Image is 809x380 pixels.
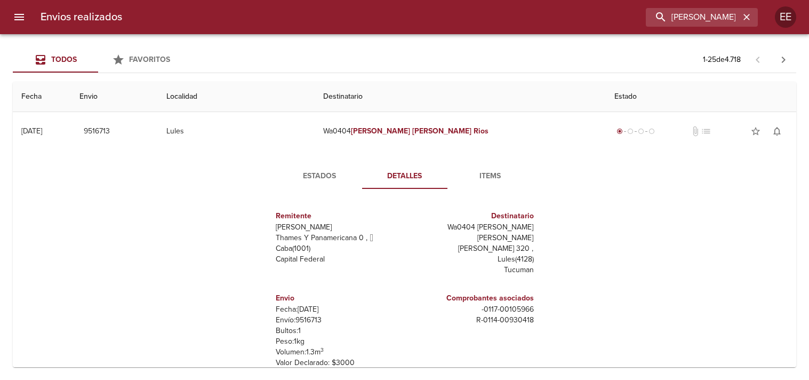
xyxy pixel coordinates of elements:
[409,254,534,265] p: Lules ( 4128 )
[41,9,122,26] h6: Envios realizados
[276,315,401,326] p: Envío: 9516713
[84,125,110,138] span: 9516713
[701,126,711,137] span: No tiene pedido asociado
[276,292,401,304] h6: Envio
[627,128,634,134] span: radio_button_unchecked
[283,170,356,183] span: Estados
[745,121,766,142] button: Agregar a favoritos
[616,128,623,134] span: radio_button_checked
[276,254,401,265] p: Capital Federal
[6,4,32,30] button: menu
[474,126,488,136] em: Rios
[158,82,315,112] th: Localidad
[276,222,401,233] p: [PERSON_NAME]
[775,6,796,28] div: EE
[315,82,606,112] th: Destinatario
[750,126,761,137] span: star_border
[369,170,441,183] span: Detalles
[409,265,534,275] p: Tucuman
[690,126,701,137] span: No tiene documentos adjuntos
[71,82,158,112] th: Envio
[648,128,655,134] span: radio_button_unchecked
[771,47,796,73] span: Pagina siguiente
[315,112,606,151] td: Wa0404
[277,163,533,189] div: Tabs detalle de guia
[409,304,534,315] p: - 0117 - 00105966
[276,243,401,254] p: Caba ( 1001 )
[766,121,788,142] button: Activar notificaciones
[646,8,740,27] input: buscar
[351,126,410,136] em: [PERSON_NAME]
[412,126,471,136] em: [PERSON_NAME]
[276,336,401,347] p: Peso: 1 kg
[409,222,534,243] p: Wa0404 [PERSON_NAME] [PERSON_NAME]
[745,54,771,65] span: Pagina anterior
[409,292,534,304] h6: Comprobantes asociados
[158,112,315,151] td: Lules
[276,304,401,315] p: Fecha: [DATE]
[606,82,796,112] th: Estado
[276,358,401,368] p: Valor Declarado: $ 3000
[409,243,534,254] p: [PERSON_NAME] 320 ,
[276,233,401,243] p: Thames Y Panamericana 0 ,  
[276,210,401,222] h6: Remitente
[21,126,42,136] div: [DATE]
[13,47,183,73] div: Tabs Envios
[321,346,324,353] sup: 3
[276,326,401,336] p: Bultos: 1
[13,82,71,112] th: Fecha
[79,122,114,141] button: 9516713
[409,210,534,222] h6: Destinatario
[775,6,796,28] div: Abrir información de usuario
[129,55,170,64] span: Favoritos
[638,128,644,134] span: radio_button_unchecked
[276,347,401,358] p: Volumen: 1.3 m
[614,126,657,137] div: Generado
[772,126,782,137] span: notifications_none
[703,54,741,65] p: 1 - 25 de 4.718
[51,55,77,64] span: Todos
[454,170,526,183] span: Items
[409,315,534,326] p: R - 0114 - 00930418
